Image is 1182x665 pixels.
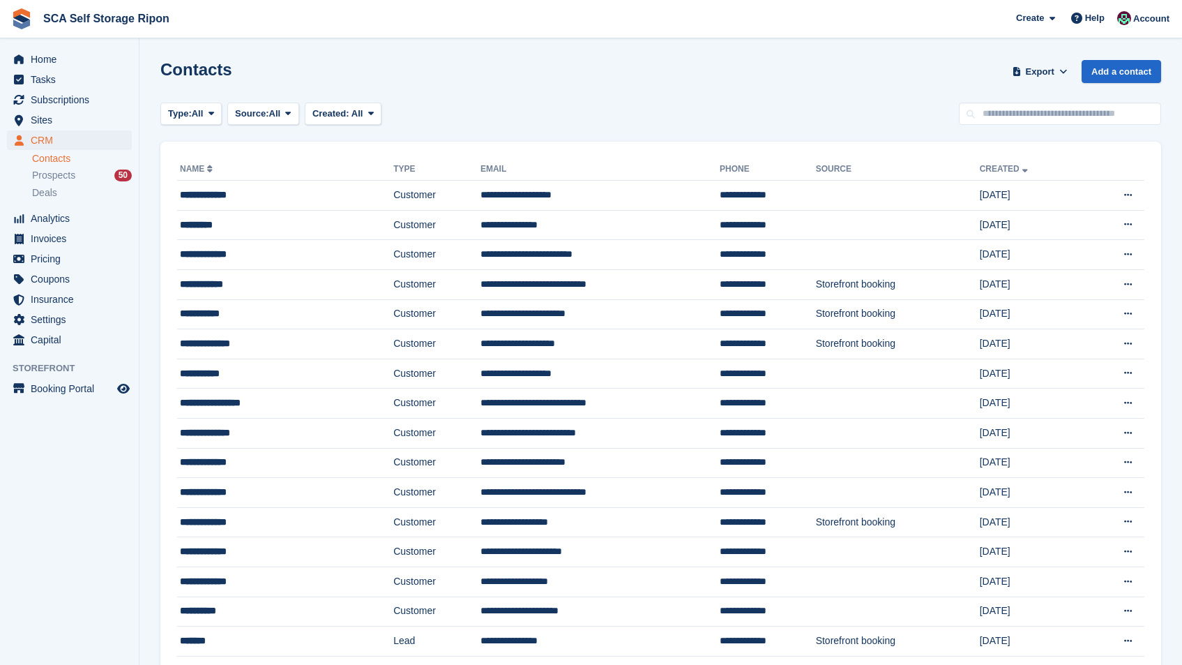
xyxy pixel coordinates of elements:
[816,507,980,537] td: Storefront booking
[31,110,114,130] span: Sites
[393,269,480,299] td: Customer
[816,627,980,657] td: Storefront booking
[720,158,816,181] th: Phone
[980,299,1084,329] td: [DATE]
[393,597,480,627] td: Customer
[7,130,132,150] a: menu
[980,359,1084,389] td: [DATE]
[7,209,132,228] a: menu
[980,269,1084,299] td: [DATE]
[13,361,139,375] span: Storefront
[393,507,480,537] td: Customer
[7,330,132,350] a: menu
[980,240,1084,270] td: [DATE]
[31,249,114,269] span: Pricing
[31,290,114,309] span: Insurance
[393,181,480,211] td: Customer
[980,597,1084,627] td: [DATE]
[312,108,349,119] span: Created:
[480,158,720,181] th: Email
[32,152,132,165] a: Contacts
[180,164,215,174] a: Name
[393,567,480,597] td: Customer
[235,107,268,121] span: Source:
[31,90,114,110] span: Subscriptions
[31,330,114,350] span: Capital
[393,299,480,329] td: Customer
[393,537,480,567] td: Customer
[393,418,480,448] td: Customer
[160,103,222,126] button: Type: All
[7,110,132,130] a: menu
[7,379,132,398] a: menu
[980,478,1084,508] td: [DATE]
[393,359,480,389] td: Customer
[168,107,192,121] span: Type:
[114,170,132,181] div: 50
[393,478,480,508] td: Customer
[816,299,980,329] td: Storefront booking
[31,269,114,289] span: Coupons
[1082,60,1161,83] a: Add a contact
[980,329,1084,359] td: [DATE]
[31,50,114,69] span: Home
[7,269,132,289] a: menu
[7,310,132,329] a: menu
[7,249,132,269] a: menu
[816,329,980,359] td: Storefront booking
[393,329,480,359] td: Customer
[816,269,980,299] td: Storefront booking
[7,50,132,69] a: menu
[31,379,114,398] span: Booking Portal
[351,108,363,119] span: All
[31,229,114,248] span: Invoices
[393,210,480,240] td: Customer
[980,210,1084,240] td: [DATE]
[11,8,32,29] img: stora-icon-8386f47178a22dfd0bd8f6a31ec36ba5ce8667c1dd55bd0f319d3a0aa187defe.svg
[115,380,132,397] a: Preview store
[7,70,132,89] a: menu
[32,186,132,200] a: Deals
[7,90,132,110] a: menu
[31,209,114,228] span: Analytics
[1026,65,1054,79] span: Export
[32,168,132,183] a: Prospects 50
[32,186,57,200] span: Deals
[980,507,1084,537] td: [DATE]
[31,130,114,150] span: CRM
[7,290,132,309] a: menu
[393,389,480,419] td: Customer
[393,627,480,657] td: Lead
[7,229,132,248] a: menu
[31,310,114,329] span: Settings
[980,537,1084,567] td: [DATE]
[980,627,1084,657] td: [DATE]
[269,107,281,121] span: All
[227,103,299,126] button: Source: All
[32,169,75,182] span: Prospects
[980,389,1084,419] td: [DATE]
[1016,11,1044,25] span: Create
[393,240,480,270] td: Customer
[393,448,480,478] td: Customer
[980,181,1084,211] td: [DATE]
[160,60,232,79] h1: Contacts
[38,7,175,30] a: SCA Self Storage Ripon
[305,103,381,126] button: Created: All
[980,164,1031,174] a: Created
[1133,12,1169,26] span: Account
[1117,11,1131,25] img: Sam Chapman
[1009,60,1070,83] button: Export
[1085,11,1105,25] span: Help
[980,418,1084,448] td: [DATE]
[980,448,1084,478] td: [DATE]
[980,567,1084,597] td: [DATE]
[393,158,480,181] th: Type
[816,158,980,181] th: Source
[192,107,204,121] span: All
[31,70,114,89] span: Tasks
